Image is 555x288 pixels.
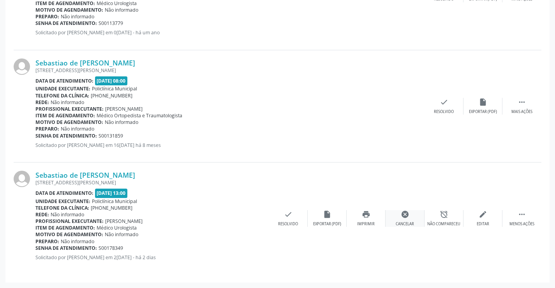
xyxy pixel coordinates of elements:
b: Motivo de agendamento: [35,7,103,13]
i: insert_drive_file [323,210,331,219]
i: cancel [401,210,409,219]
div: Editar [477,221,489,227]
span: [PHONE_NUMBER] [91,205,132,211]
i: print [362,210,370,219]
span: Não informado [61,13,94,20]
b: Rede: [35,211,49,218]
div: Exportar (PDF) [313,221,341,227]
b: Senha de atendimento: [35,245,97,251]
b: Unidade executante: [35,198,90,205]
span: [DATE] 13:00 [95,189,128,198]
i: edit [479,210,487,219]
p: Solicitado por [PERSON_NAME] em 0[DATE] - há um ano [35,29,425,36]
div: Cancelar [396,221,414,227]
i:  [518,210,526,219]
b: Telefone da clínica: [35,205,89,211]
div: Não compareceu [427,221,460,227]
div: Resolvido [278,221,298,227]
b: Senha de atendimento: [35,133,97,139]
a: Sebastiao de [PERSON_NAME] [35,58,135,67]
span: Médico Ortopedista e Traumatologista [97,112,182,119]
span: [PERSON_NAME] [105,106,143,112]
div: [STREET_ADDRESS][PERSON_NAME] [35,179,269,186]
div: [STREET_ADDRESS][PERSON_NAME] [35,67,425,74]
span: S00178349 [99,245,123,251]
b: Data de atendimento: [35,78,93,84]
span: Policlínica Municipal [92,85,137,92]
a: Sebastiao de [PERSON_NAME] [35,171,135,179]
b: Preparo: [35,13,59,20]
b: Data de atendimento: [35,190,93,196]
span: Não informado [105,119,138,125]
b: Telefone da clínica: [35,92,89,99]
i: check [440,98,448,106]
i:  [518,98,526,106]
img: img [14,58,30,75]
b: Unidade executante: [35,85,90,92]
b: Rede: [35,99,49,106]
div: Menos ações [509,221,534,227]
b: Preparo: [35,125,59,132]
b: Profissional executante: [35,218,104,224]
img: img [14,171,30,187]
span: [PHONE_NUMBER] [91,92,132,99]
b: Item de agendamento: [35,112,95,119]
span: Não informado [105,231,138,238]
div: Exportar (PDF) [469,109,497,115]
i: alarm_off [440,210,448,219]
b: Item de agendamento: [35,224,95,231]
b: Senha de atendimento: [35,20,97,27]
span: Não informado [105,7,138,13]
b: Motivo de agendamento: [35,119,103,125]
div: Resolvido [434,109,454,115]
div: Imprimir [357,221,375,227]
b: Preparo: [35,238,59,245]
span: [DATE] 08:00 [95,76,128,85]
span: S00131859 [99,133,123,139]
span: Não informado [51,211,84,218]
i: insert_drive_file [479,98,487,106]
span: Não informado [51,99,84,106]
span: Médico Urologista [97,224,137,231]
span: S00113779 [99,20,123,27]
b: Motivo de agendamento: [35,231,103,238]
span: Policlínica Municipal [92,198,137,205]
span: [PERSON_NAME] [105,218,143,224]
div: Mais ações [511,109,532,115]
p: Solicitado por [PERSON_NAME] em 2[DATE] - há 2 dias [35,254,269,261]
b: Profissional executante: [35,106,104,112]
i: check [284,210,292,219]
p: Solicitado por [PERSON_NAME] em 16[DATE] há 8 meses [35,142,425,148]
span: Não informado [61,125,94,132]
span: Não informado [61,238,94,245]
